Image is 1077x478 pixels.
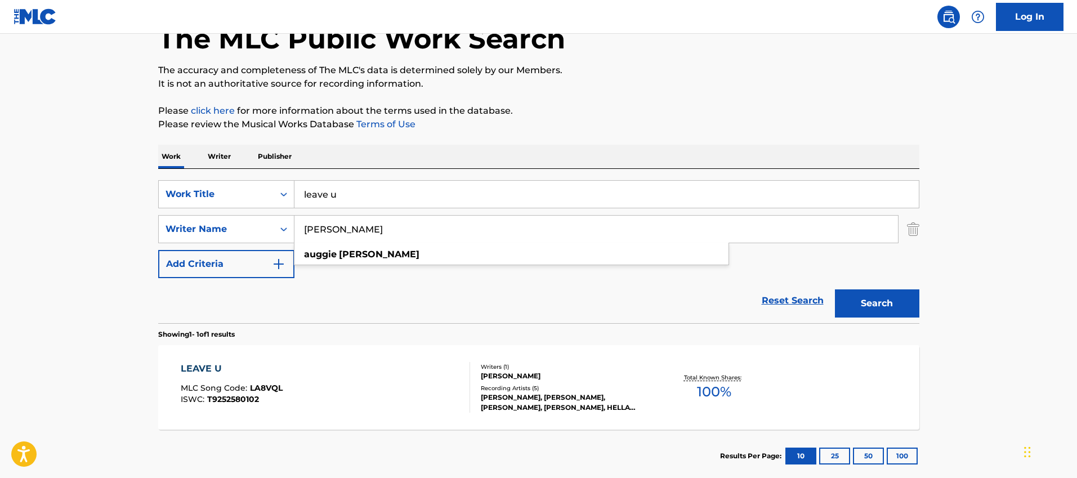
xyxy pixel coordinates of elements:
iframe: Chat Widget [1021,424,1077,478]
p: Results Per Page: [720,451,784,461]
button: 10 [785,448,816,464]
p: Work [158,145,184,168]
div: Drag [1024,435,1031,469]
p: Total Known Shares: [684,373,744,382]
button: 100 [887,448,918,464]
div: [PERSON_NAME], [PERSON_NAME], [PERSON_NAME], [PERSON_NAME], HELLA SKETCHY, [PERSON_NAME] [481,392,651,413]
button: 25 [819,448,850,464]
a: Log In [996,3,1063,31]
div: Help [967,6,989,28]
img: Delete Criterion [907,215,919,243]
button: Add Criteria [158,250,294,278]
span: ISWC : [181,394,207,404]
a: click here [191,105,235,116]
img: search [942,10,955,24]
button: Search [835,289,919,318]
strong: auggie [304,249,337,260]
span: T9252580102 [207,394,259,404]
a: Terms of Use [354,119,415,129]
p: The accuracy and completeness of The MLC's data is determined solely by our Members. [158,64,919,77]
strong: [PERSON_NAME] [339,249,419,260]
a: Reset Search [756,288,829,313]
a: LEAVE UMLC Song Code:LA8VQLISWC:T9252580102Writers (1)[PERSON_NAME]Recording Artists (5)[PERSON_N... [158,345,919,430]
div: [PERSON_NAME] [481,371,651,381]
div: Writer Name [166,222,267,236]
p: Please review the Musical Works Database [158,118,919,131]
p: Publisher [254,145,295,168]
p: Writer [204,145,234,168]
div: Writers ( 1 ) [481,363,651,371]
p: It is not an authoritative source for recording information. [158,77,919,91]
span: 100 % [697,382,731,402]
div: LEAVE U [181,362,283,376]
img: help [971,10,985,24]
p: Showing 1 - 1 of 1 results [158,329,235,339]
a: Public Search [937,6,960,28]
div: Recording Artists ( 5 ) [481,384,651,392]
button: 50 [853,448,884,464]
div: Work Title [166,187,267,201]
img: MLC Logo [14,8,57,25]
span: MLC Song Code : [181,383,250,393]
h1: The MLC Public Work Search [158,22,565,56]
form: Search Form [158,180,919,323]
span: LA8VQL [250,383,283,393]
img: 9d2ae6d4665cec9f34b9.svg [272,257,285,271]
p: Please for more information about the terms used in the database. [158,104,919,118]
